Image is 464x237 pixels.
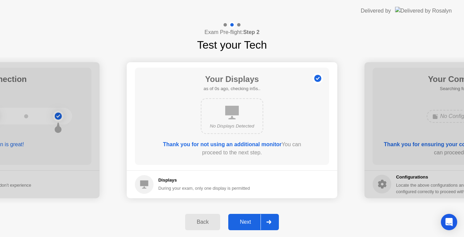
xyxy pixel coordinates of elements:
[197,37,267,53] h1: Test your Tech
[204,28,260,36] h4: Exam Pre-flight:
[185,214,220,230] button: Back
[207,123,257,130] div: No Displays Detected
[163,141,282,147] b: Thank you for not using an additional monitor
[203,85,260,92] h5: as of 0s ago, checking in5s..
[361,7,391,15] div: Delivered by
[441,214,457,230] div: Open Intercom Messenger
[395,7,452,15] img: Delivered by Rosalyn
[228,214,279,230] button: Next
[187,219,218,225] div: Back
[230,219,261,225] div: Next
[154,140,310,157] div: You can proceed to the next step.
[158,177,250,184] h5: Displays
[158,185,250,191] div: During your exam, only one display is permitted
[243,29,260,35] b: Step 2
[203,73,260,85] h1: Your Displays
